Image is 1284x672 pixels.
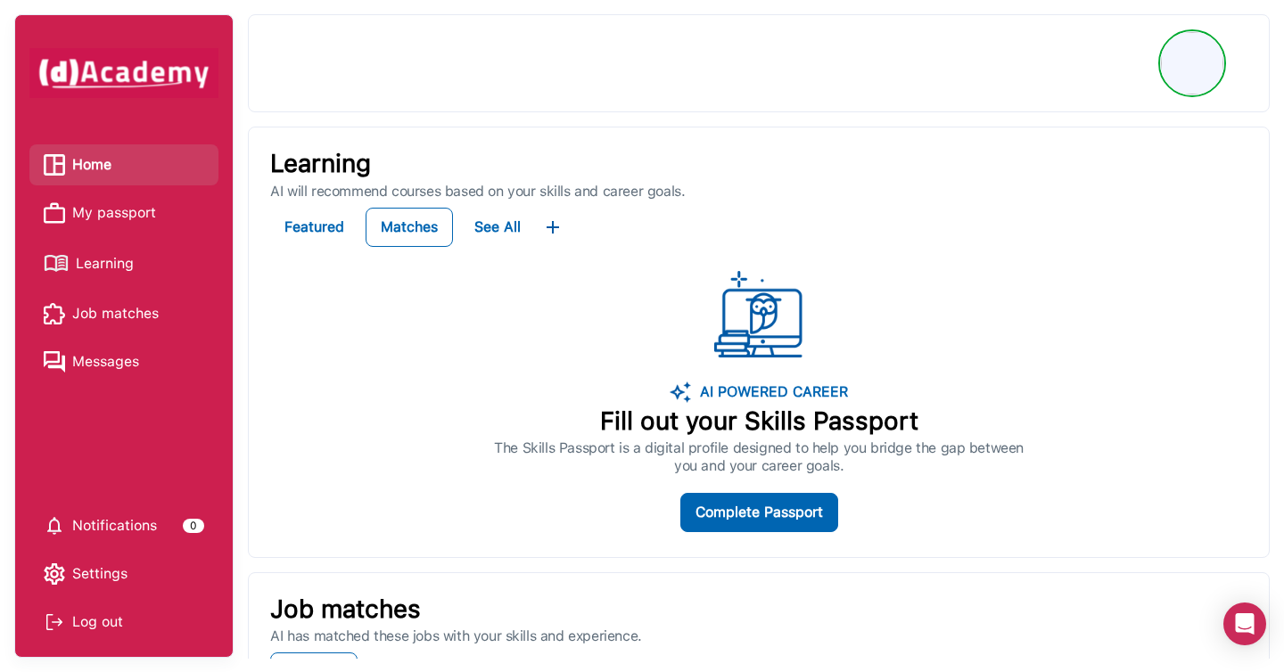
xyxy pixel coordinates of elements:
p: AI will recommend courses based on your skills and career goals. [270,183,1247,201]
img: Learning icon [44,248,69,279]
img: Home icon [44,154,65,176]
img: Messages icon [44,351,65,373]
a: Job matches iconJob matches [44,300,204,327]
img: dAcademy [29,48,218,98]
p: AI has matched these jobs with your skills and experience. [270,627,1247,645]
span: Notifications [72,512,157,539]
img: Log out [44,611,65,633]
div: See All [474,215,521,240]
a: Home iconHome [44,152,204,178]
div: Open Intercom Messenger [1223,602,1266,645]
div: 0 [183,519,204,533]
button: See All [460,208,535,247]
p: AI POWERED CAREER [691,381,848,403]
p: Job matches [270,594,1247,625]
div: Featured [284,215,344,240]
img: setting [44,515,65,537]
a: Messages iconMessages [44,348,204,375]
span: My passport [72,200,156,226]
img: ... [714,271,803,360]
div: Matches [381,215,438,240]
button: Complete Passport [680,493,838,532]
p: The Skills Passport is a digital profile designed to help you bridge the gap between you and your... [494,439,1024,475]
span: Home [72,152,111,178]
img: setting [44,563,65,585]
span: Messages [72,348,139,375]
a: Learning iconLearning [44,248,204,279]
img: ... [542,217,564,238]
p: Fill out your Skills Passport [494,406,1024,437]
button: Matches [366,208,453,247]
img: Job matches icon [44,303,65,324]
span: Settings [72,561,128,587]
span: Learning [76,250,134,277]
img: Profile [1161,32,1223,94]
a: My passport iconMy passport [44,200,204,226]
div: Complete Passport [695,500,823,525]
div: Log out [44,609,204,635]
img: My passport icon [44,202,65,224]
span: Job matches [72,300,159,327]
p: Learning [270,149,1247,179]
img: image [670,381,691,403]
button: Featured [270,208,358,247]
